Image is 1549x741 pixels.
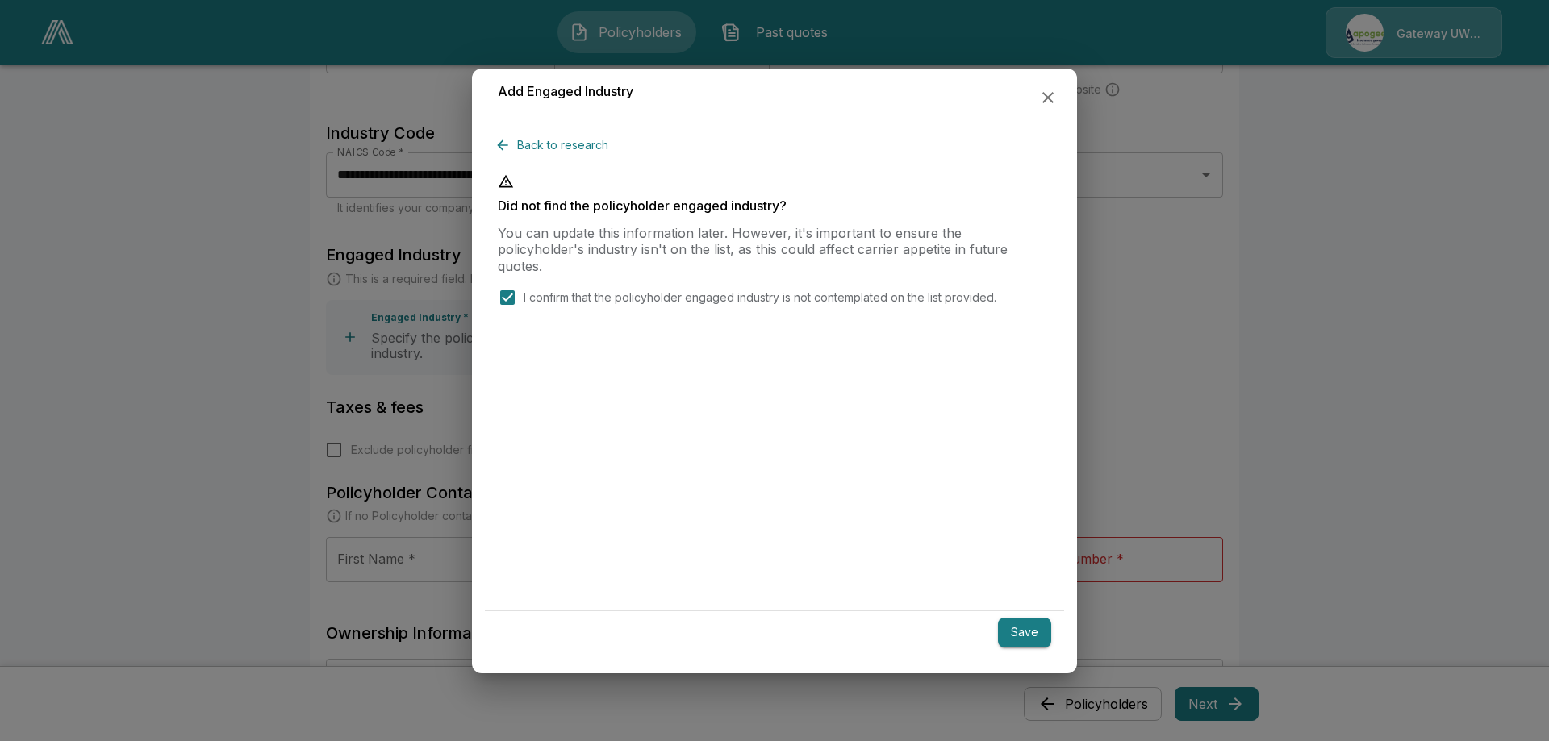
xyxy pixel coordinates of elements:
[498,225,1051,275] p: You can update this information later. However, it's important to ensure the policyholder's indus...
[498,81,633,102] h6: Add Engaged Industry
[498,199,1051,212] p: Did not find the policyholder engaged industry?
[998,618,1051,647] button: Save
[498,131,615,160] button: Back to research
[524,289,996,306] p: I confirm that the policyholder engaged industry is not contemplated on the list provided.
